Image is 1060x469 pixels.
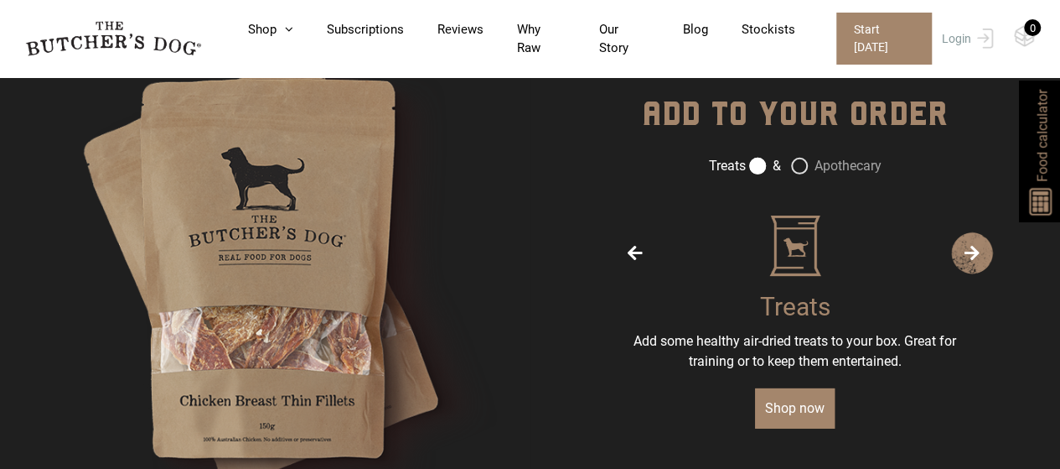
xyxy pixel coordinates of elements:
[709,156,746,176] label: Treats
[707,20,794,39] a: Stockists
[483,20,566,58] a: Why Raw
[1024,19,1041,36] div: 0
[404,20,483,39] a: Reviews
[755,388,835,429] a: Shop now
[628,331,963,372] div: Add some healthy air-dried treats to your box. Great for training or to keep them entertained.
[614,232,656,274] span: Previous
[293,20,404,39] a: Subscriptions
[1032,89,1052,181] span: Food calculator
[749,158,781,175] label: &
[938,13,993,65] a: Login
[649,20,707,39] a: Blog
[642,89,948,156] div: ADD TO YOUR ORDER
[836,13,932,65] span: Start [DATE]
[951,232,993,274] span: Next
[566,20,649,58] a: Our Story
[820,13,938,65] a: Start [DATE]
[215,20,293,39] a: Shop
[791,158,882,175] label: Apothecary
[1014,25,1035,47] img: TBD_Cart-Empty.png
[760,279,830,331] div: Treats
